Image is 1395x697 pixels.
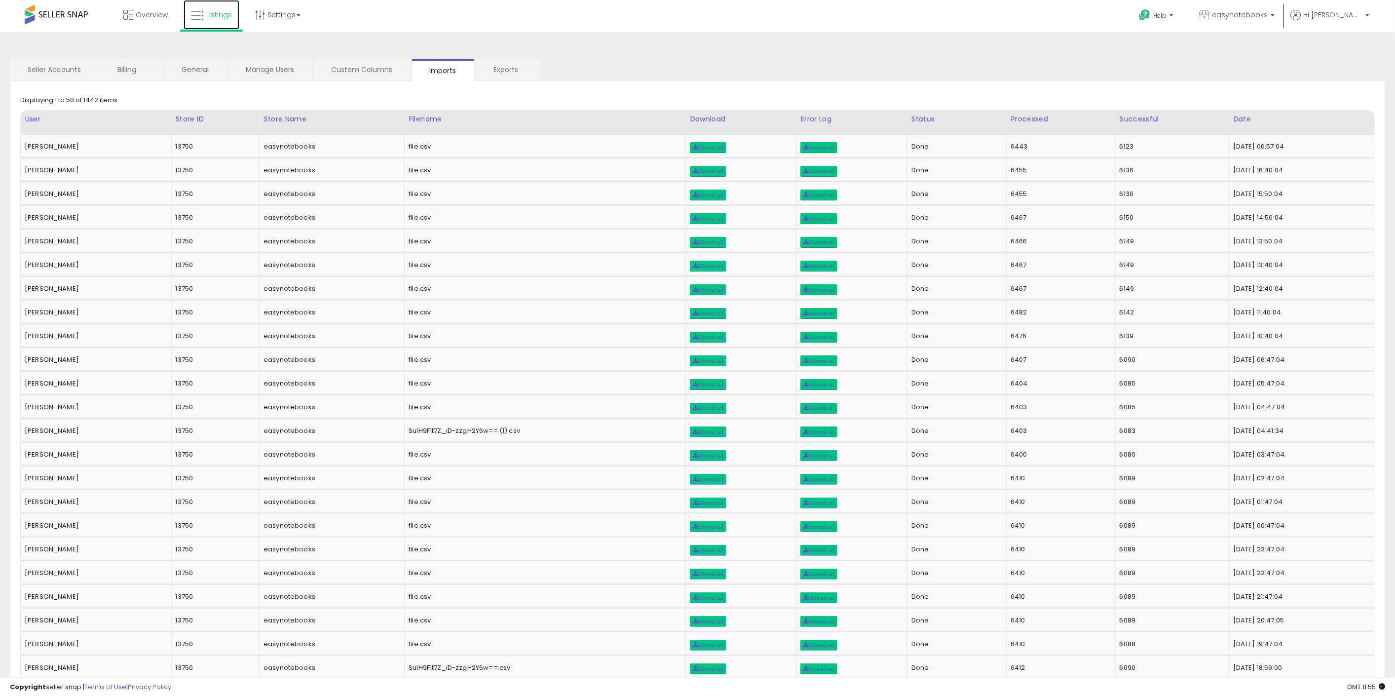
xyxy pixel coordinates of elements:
[803,287,834,293] span: Download
[693,524,723,530] span: Download
[1120,308,1221,317] div: 6142
[693,453,723,459] span: Download
[690,284,726,295] a: Download
[409,284,678,293] div: file.csv
[693,358,723,364] span: Download
[264,237,397,246] div: easynotebooks
[690,355,726,366] a: Download
[409,355,678,364] div: file.csv
[264,261,397,270] div: easynotebooks
[1233,308,1367,317] div: [DATE] 11:40:04
[409,332,678,341] div: file.csv
[1011,403,1107,412] div: 6403
[1233,166,1367,175] div: [DATE] 16:40:04
[1011,616,1107,625] div: 6410
[1233,261,1367,270] div: [DATE] 13:40:04
[803,382,834,387] span: Download
[409,379,678,388] div: file.csv
[409,474,678,483] div: file.csv
[264,663,397,672] div: easynotebooks
[690,142,726,153] a: Download
[176,426,252,435] div: 13750
[25,308,164,317] div: [PERSON_NAME]
[25,426,164,435] div: [PERSON_NAME]
[1011,166,1107,175] div: 6455
[803,216,834,222] span: Download
[1011,355,1107,364] div: 6407
[690,213,726,224] a: Download
[693,382,723,387] span: Download
[264,450,397,459] div: easynotebooks
[1120,332,1221,341] div: 6139
[1120,521,1221,530] div: 6089
[1120,426,1221,435] div: 6083
[911,237,999,246] div: Done
[911,332,999,341] div: Done
[264,640,397,649] div: easynotebooks
[1131,1,1183,32] a: Help
[1120,190,1221,198] div: 6136
[264,379,397,388] div: easynotebooks
[911,261,999,270] div: Done
[1120,166,1221,175] div: 6136
[264,474,397,483] div: easynotebooks
[911,450,999,459] div: Done
[803,358,834,364] span: Download
[1011,474,1107,483] div: 6410
[800,663,837,674] a: Download
[176,261,252,270] div: 13750
[264,355,397,364] div: easynotebooks
[176,332,252,341] div: 13750
[803,310,834,316] span: Download
[911,114,1003,124] div: Status
[690,426,726,437] a: Download
[1233,114,1370,124] div: Date
[409,592,678,601] div: file.csv
[800,498,837,508] a: Download
[800,261,837,271] a: Download
[176,616,252,625] div: 13750
[803,642,834,648] span: Download
[911,616,999,625] div: Done
[693,619,723,624] span: Download
[1120,474,1221,483] div: 6089
[803,429,834,435] span: Download
[1290,10,1369,32] a: Hi [PERSON_NAME]
[800,545,837,556] a: Download
[409,190,678,198] div: file.csv
[25,355,164,364] div: [PERSON_NAME]
[1153,11,1167,20] span: Help
[409,142,678,151] div: file.csv
[409,640,678,649] div: file.csv
[911,569,999,578] div: Done
[25,237,164,246] div: [PERSON_NAME]
[264,545,397,554] div: easynotebooks
[693,263,723,269] span: Download
[693,405,723,411] span: Download
[800,308,837,319] a: Download
[1011,213,1107,222] div: 6467
[800,114,903,124] div: Error Log
[690,403,726,414] a: Download
[800,569,837,580] a: Download
[1011,379,1107,388] div: 6404
[176,166,252,175] div: 13750
[800,237,837,248] a: Download
[690,640,726,651] a: Download
[409,450,678,459] div: file.csv
[1120,237,1221,246] div: 6149
[1233,142,1367,151] div: [DATE] 06:57:04
[476,59,539,80] a: Exports
[690,190,726,200] a: Download
[690,166,726,177] a: Download
[176,640,252,649] div: 13750
[264,426,397,435] div: easynotebooks
[10,59,99,80] a: Seller Accounts
[264,403,397,412] div: easynotebooks
[25,498,164,506] div: [PERSON_NAME]
[1011,545,1107,554] div: 6410
[176,569,252,578] div: 13750
[264,616,397,625] div: easynotebooks
[690,569,726,580] a: Download
[1233,190,1367,198] div: [DATE] 15:50:04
